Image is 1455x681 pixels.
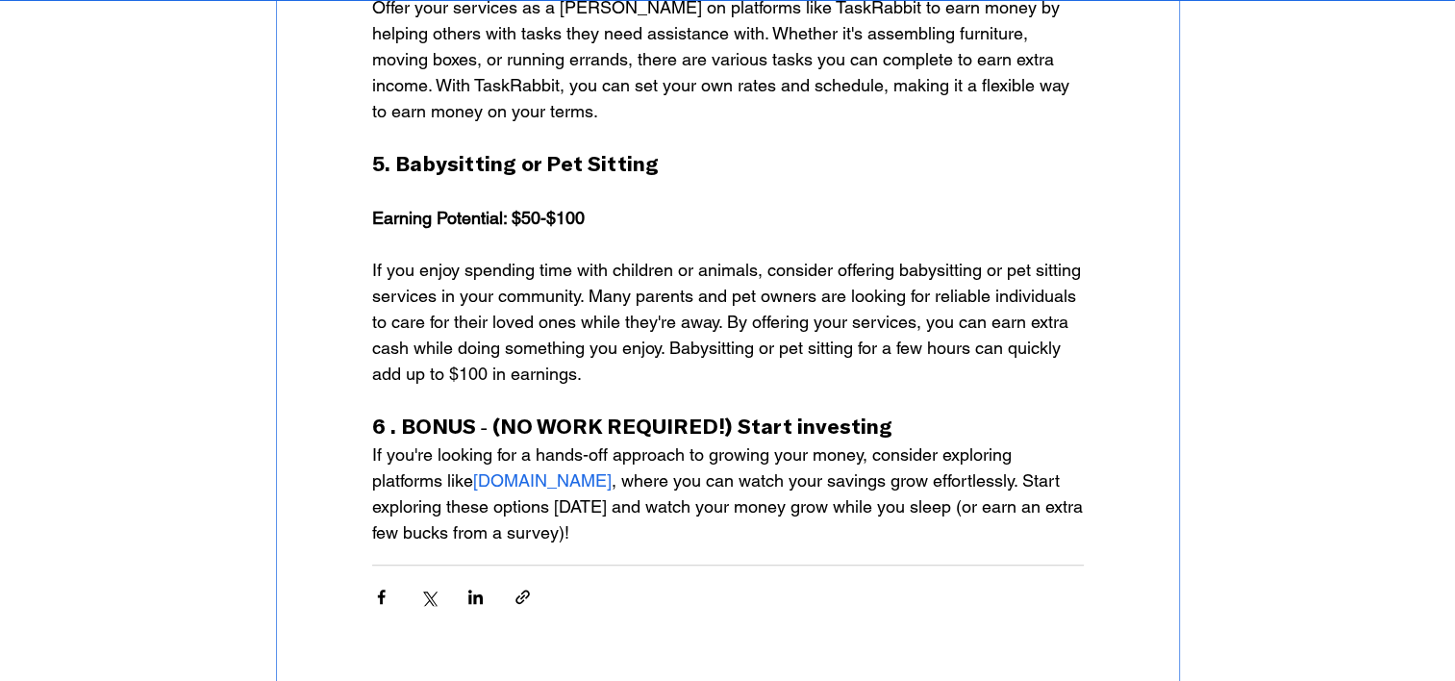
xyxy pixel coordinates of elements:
button: Share via LinkedIn [466,588,485,606]
a: [DOMAIN_NAME] [473,470,612,491]
span: 5. Babysitting or Pet Sitting [372,150,659,175]
span: Earning Potential: $50-$100 [372,208,585,228]
span: 6 . BONUS - (NO WORK REQUIRED!) Start investing [372,413,892,438]
span: , where you can watch your savings grow effortlessly. Start exploring these options [DATE] and wa... [372,470,1088,542]
span: If you're looking for a hands-off approach to growing your money, consider exploring platforms like [372,444,1016,491]
span: If you enjoy spending time with children or animals, consider offering babysitting or pet sitting... [372,260,1086,384]
button: Share via link [514,588,532,606]
button: Share via X (Twitter) [419,588,438,606]
button: Share via Facebook [372,588,390,606]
